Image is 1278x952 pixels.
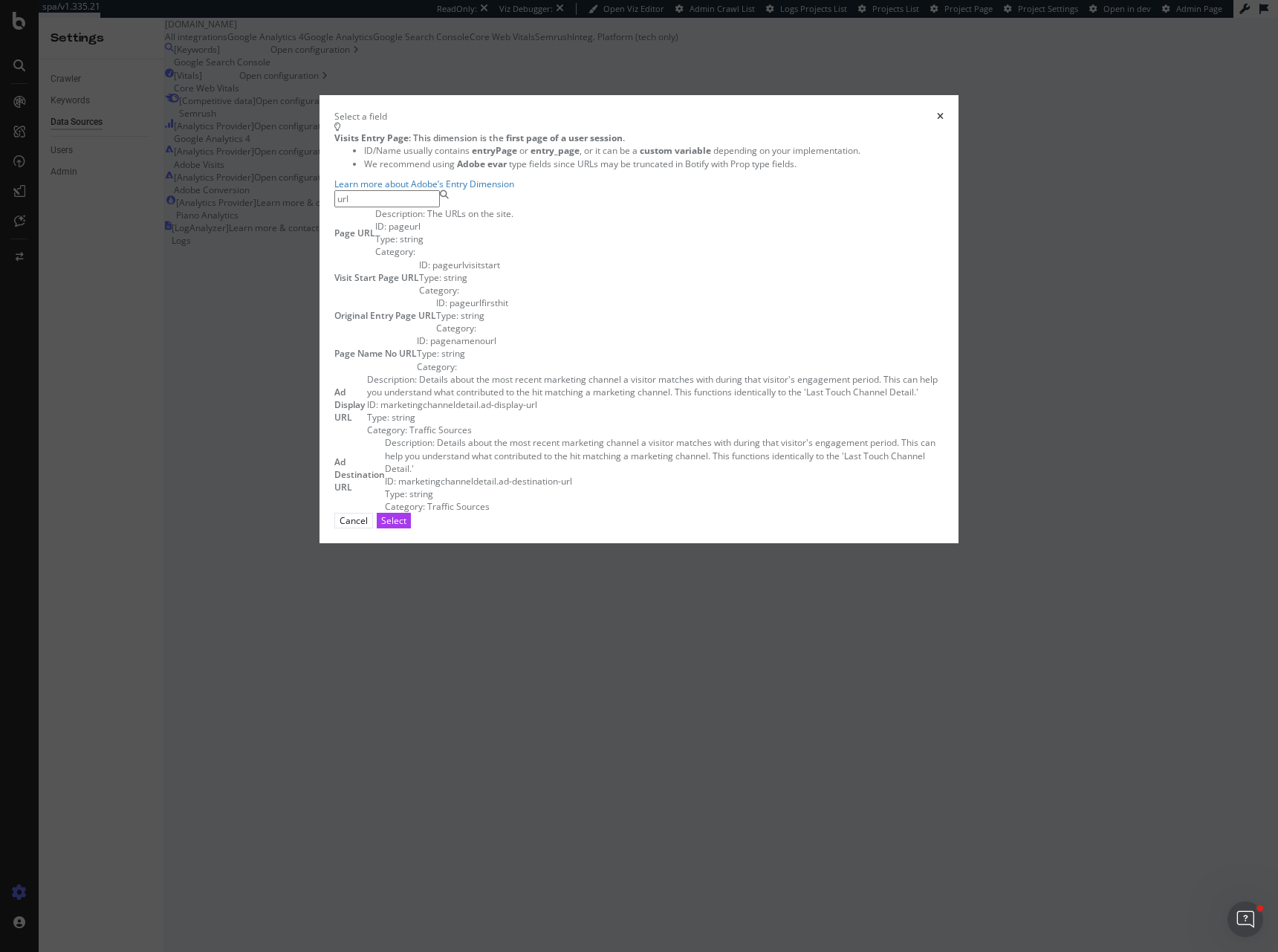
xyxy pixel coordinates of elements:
span: marketingchanneldetail.ad-destination-url [398,475,572,488]
div: Traffic Sources [367,424,944,436]
span: Description: [367,373,417,386]
span: ID: [367,398,378,411]
iframe: Intercom live chat [1227,901,1263,937]
span: Details about the most recent marketing channel a visitor matches with during that visitor's enga... [367,373,938,398]
div: Cancel [340,514,368,527]
div: Page Name No URL [334,334,417,372]
span: Ad Destination URL [334,456,385,493]
span: Category: [367,424,407,436]
span: pagenamenourl [430,334,496,347]
span: Type: [417,347,439,360]
span: entry_page [531,144,580,157]
span: Description: [375,207,425,220]
span: Category: [375,245,415,258]
div: Ad Display URL [334,373,367,437]
div: : This dimension is the . [334,132,944,144]
div: Traffic Sources [385,500,944,513]
span: pageurlfirsthit [450,297,508,309]
span: ID: [417,334,428,347]
span: Adobe evar [457,158,507,170]
span: Visit Start Page URL [334,271,419,284]
div: Ad Destination URL [334,436,385,513]
span: Type: [436,309,458,322]
span: first page of a user session [506,132,623,144]
div: ID/Name usually contains or , or it can be a depending on your implementation. [364,144,944,157]
span: pageurlvisitstart [432,259,500,271]
span: pageurl [389,220,421,233]
button: Cancel [334,513,373,528]
span: Category: [417,360,457,373]
a: Learn more about Adobe’s Entry Dimension [334,178,514,190]
div: string [436,309,508,322]
span: Type: [419,271,441,284]
div: Select a field [334,110,387,123]
span: Category: [436,322,476,334]
span: entryPage [472,144,517,157]
div: Select [381,514,406,527]
div: modal [319,95,958,543]
div: Visit Start Page URL [334,259,419,297]
span: marketingchanneldetail.ad-display-url [380,398,537,411]
span: The URLs on the site. [427,207,513,220]
button: Select [377,513,411,528]
span: Page Name No URL [334,347,417,360]
span: Description: [385,436,435,449]
span: Type: [385,488,407,500]
span: Original Entry Page URL [334,309,436,322]
div: string [367,411,944,424]
div: string [417,347,496,360]
span: Ad Display URL [334,386,365,424]
input: Search [334,190,440,207]
div: Original Entry Page URL [334,297,436,334]
span: ID: [419,259,430,271]
div: Page URL [334,207,375,259]
span: custom variable [640,144,711,157]
span: Type: [367,411,389,424]
span: Page URL [334,227,375,239]
span: Details about the most recent marketing channel a visitor matches with during that visitor's enga... [385,436,935,474]
div: We recommend using type fields since URLs may be truncated in Botify with Prop type fields. [364,158,944,170]
span: Category: [385,500,425,513]
span: ID: [385,475,396,488]
span: ID: [375,220,386,233]
span: Category: [419,284,459,297]
span: Visits Entry Page [334,132,409,144]
div: string [375,233,513,245]
div: times [937,110,944,123]
span: Type: [375,233,398,245]
span: ID: [436,297,447,309]
div: string [385,488,944,500]
div: string [419,271,500,284]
